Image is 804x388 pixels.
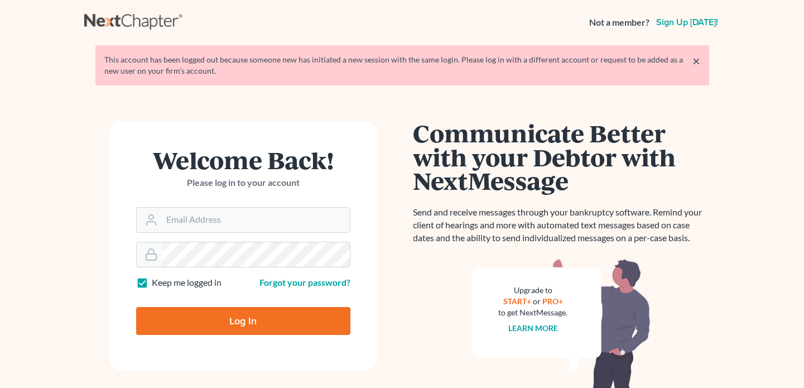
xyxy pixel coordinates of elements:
[503,296,531,306] a: START+
[104,54,700,76] div: This account has been logged out because someone new has initiated a new session with the same lo...
[589,16,649,29] strong: Not a member?
[413,206,709,245] p: Send and receive messages through your bankruptcy software. Remind your client of hearings and mo...
[259,277,350,288] a: Forgot your password?
[533,296,541,306] span: or
[499,285,568,296] div: Upgrade to
[499,307,568,318] div: to get NextMessage.
[654,18,720,27] a: Sign up [DATE]!
[542,296,563,306] a: PRO+
[136,176,350,189] p: Please log in to your account
[508,323,558,333] a: Learn more
[692,54,700,68] a: ×
[162,208,350,232] input: Email Address
[413,121,709,193] h1: Communicate Better with your Debtor with NextMessage
[136,307,350,335] input: Log In
[152,276,222,289] label: Keep me logged in
[136,148,350,172] h1: Welcome Back!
